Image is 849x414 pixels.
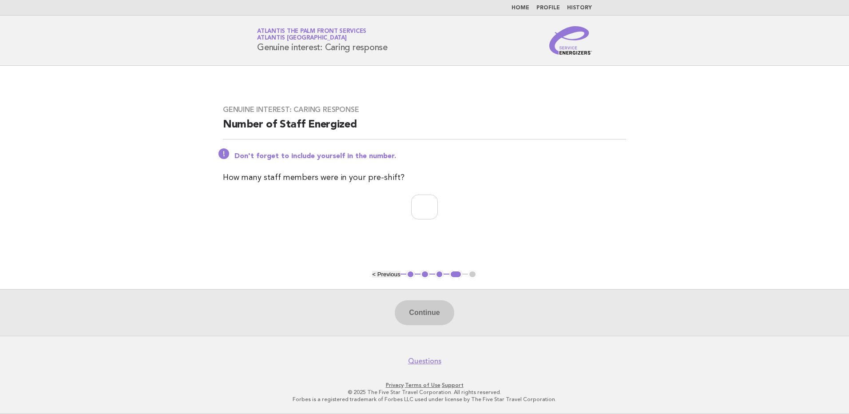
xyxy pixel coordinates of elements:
[408,357,441,366] a: Questions
[223,171,626,184] p: How many staff members were in your pre-shift?
[223,118,626,139] h2: Number of Staff Energized
[386,382,404,388] a: Privacy
[223,105,626,114] h3: Genuine interest: Caring response
[421,270,429,279] button: 2
[153,389,696,396] p: © 2025 The Five Star Travel Corporation. All rights reserved.
[512,5,529,11] a: Home
[405,382,440,388] a: Terms of Use
[567,5,592,11] a: History
[372,271,400,278] button: < Previous
[234,152,626,161] p: Don't forget to include yourself in the number.
[153,396,696,403] p: Forbes is a registered trademark of Forbes LLC used under license by The Five Star Travel Corpora...
[257,36,347,41] span: Atlantis [GEOGRAPHIC_DATA]
[257,28,366,41] a: Atlantis The Palm Front ServicesAtlantis [GEOGRAPHIC_DATA]
[549,26,592,55] img: Service Energizers
[435,270,444,279] button: 3
[442,382,464,388] a: Support
[449,270,462,279] button: 4
[257,29,388,52] h1: Genuine interest: Caring response
[153,382,696,389] p: · ·
[406,270,415,279] button: 1
[536,5,560,11] a: Profile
